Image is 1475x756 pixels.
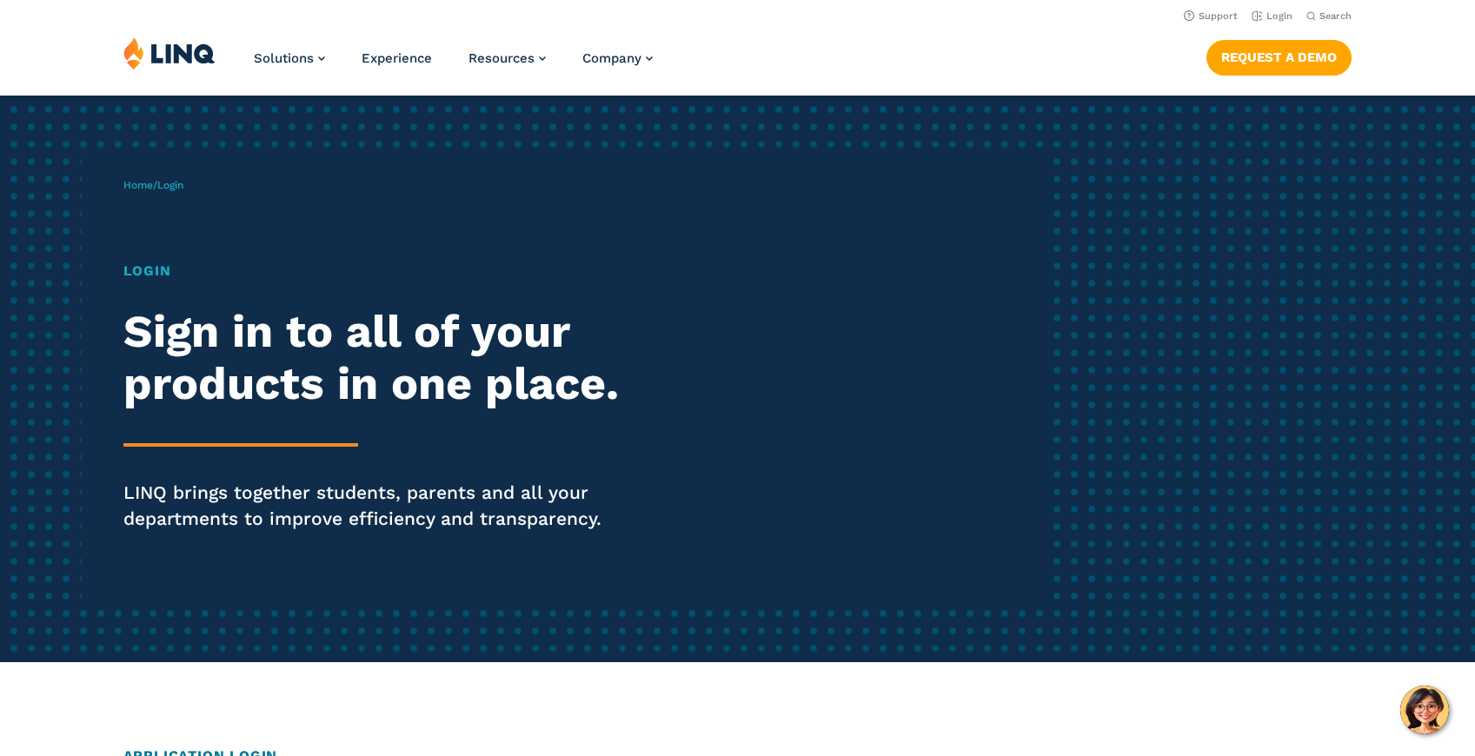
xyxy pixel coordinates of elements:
[1306,10,1352,23] button: Open Search Bar
[582,50,641,66] span: Company
[123,261,692,282] h1: Login
[1400,686,1449,734] button: Hello, have a question? Let’s chat.
[582,50,653,66] a: Company
[123,480,692,532] p: LINQ brings together students, parents and all your departments to improve efficiency and transpa...
[1184,10,1238,22] a: Support
[157,179,183,191] span: Login
[123,36,216,70] img: LINQ | K‑12 Software
[1206,40,1352,75] a: Request a Demo
[254,36,653,94] nav: Primary Navigation
[468,50,546,66] a: Resources
[362,50,432,66] a: Experience
[123,179,153,191] a: Home
[254,50,314,66] span: Solutions
[1319,10,1352,22] span: Search
[468,50,535,66] span: Resources
[254,50,325,66] a: Solutions
[123,306,692,410] h2: Sign in to all of your products in one place.
[123,179,183,191] span: /
[1206,36,1352,75] nav: Button Navigation
[1252,10,1292,22] a: Login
